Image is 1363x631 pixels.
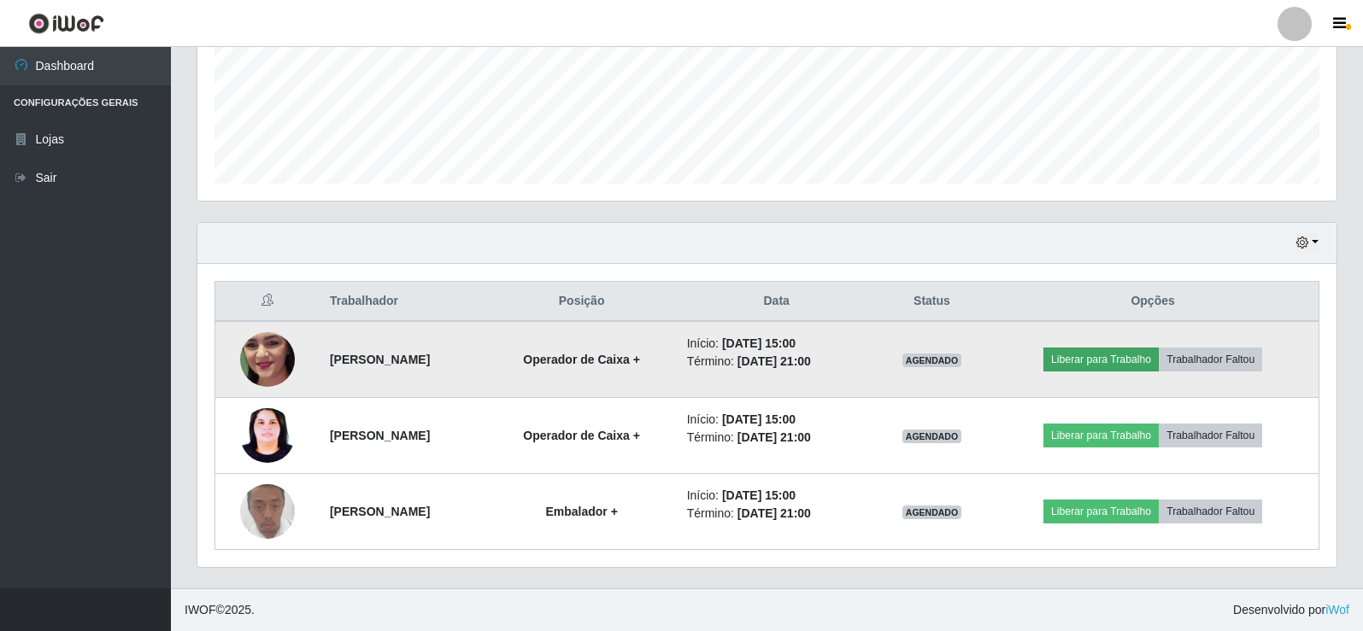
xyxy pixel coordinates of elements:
[330,353,430,366] strong: [PERSON_NAME]
[677,282,877,322] th: Data
[545,505,617,518] strong: Embalador +
[877,282,988,322] th: Status
[320,282,487,322] th: Trabalhador
[687,429,867,447] li: Término:
[1325,603,1349,616] a: iWof
[687,487,867,505] li: Início:
[687,505,867,523] li: Término:
[722,412,796,426] time: [DATE] 15:00
[240,399,295,472] img: 1757276866954.jpeg
[240,475,295,547] img: 1753375489501.jpeg
[1159,500,1262,523] button: Trabalhador Faltou
[722,336,796,350] time: [DATE] 15:00
[28,13,104,34] img: CoreUI Logo
[687,353,867,371] li: Término:
[330,429,430,442] strong: [PERSON_NAME]
[185,601,255,619] span: © 2025 .
[687,335,867,353] li: Início:
[902,505,962,519] span: AGENDADO
[1159,424,1262,447] button: Trabalhador Faltou
[1043,348,1159,371] button: Liberar para Trabalho
[185,603,216,616] span: IWOF
[737,506,811,520] time: [DATE] 21:00
[1159,348,1262,371] button: Trabalhador Faltou
[687,411,867,429] li: Início:
[330,505,430,518] strong: [PERSON_NAME]
[1043,424,1159,447] button: Liberar para Trabalho
[902,353,962,367] span: AGENDADO
[1233,601,1349,619] span: Desenvolvido por
[1043,500,1159,523] button: Liberar para Trabalho
[523,429,640,442] strong: Operador de Caixa +
[240,299,295,420] img: 1754158372592.jpeg
[902,429,962,443] span: AGENDADO
[722,488,796,502] time: [DATE] 15:00
[487,282,677,322] th: Posição
[987,282,1319,322] th: Opções
[737,354,811,368] time: [DATE] 21:00
[523,353,640,366] strong: Operador de Caixa +
[737,430,811,444] time: [DATE] 21:00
